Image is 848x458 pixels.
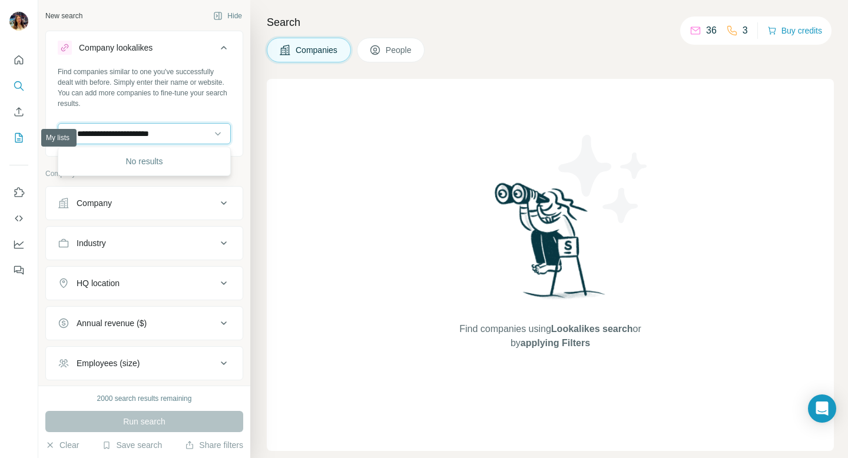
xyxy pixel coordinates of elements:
button: Company lookalikes [46,34,243,67]
div: Open Intercom Messenger [808,394,836,423]
button: Quick start [9,49,28,71]
div: 2000 search results remaining [97,393,192,404]
span: People [386,44,413,56]
div: Company lookalikes [79,42,153,54]
button: HQ location [46,269,243,297]
p: 36 [706,24,717,38]
button: Use Surfe API [9,208,28,229]
button: Feedback [9,260,28,281]
button: Save search [102,439,162,451]
button: Annual revenue ($) [46,309,243,337]
div: Find companies similar to one you've successfully dealt with before. Simply enter their name or w... [58,67,231,109]
span: Companies [296,44,339,56]
div: Employees (size) [77,357,140,369]
button: Clear [45,439,79,451]
button: Industry [46,229,243,257]
span: Lookalikes search [551,324,633,334]
div: No results [61,150,228,173]
div: Industry [77,237,106,249]
span: applying Filters [521,338,590,348]
img: Avatar [9,12,28,31]
button: Hide [205,7,250,25]
button: My lists [9,127,28,148]
button: Company [46,189,243,217]
img: Surfe Illustration - Woman searching with binoculars [489,180,612,311]
button: Share filters [185,439,243,451]
p: Company information [45,168,243,179]
h4: Search [267,14,834,31]
span: Find companies using or by [456,322,644,350]
p: 3 [743,24,748,38]
button: Buy credits [767,22,822,39]
div: HQ location [77,277,120,289]
div: New search [45,11,82,21]
button: Dashboard [9,234,28,255]
div: Annual revenue ($) [77,317,147,329]
button: Enrich CSV [9,101,28,122]
button: Search [9,75,28,97]
div: Company [77,197,112,209]
img: Surfe Illustration - Stars [551,126,657,232]
button: Use Surfe on LinkedIn [9,182,28,203]
button: Employees (size) [46,349,243,377]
